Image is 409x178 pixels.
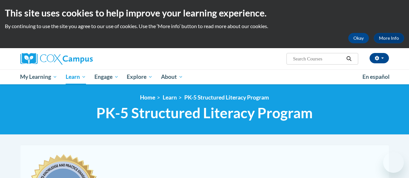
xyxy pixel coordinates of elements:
[20,73,57,81] span: My Learning
[184,94,269,101] a: PK-5 Structured Literacy Program
[20,53,137,65] a: Cox Campus
[127,73,153,81] span: Explore
[16,69,394,84] div: Main menu
[66,73,86,81] span: Learn
[348,33,369,43] button: Okay
[90,69,123,84] a: Engage
[292,55,344,63] input: Search Courses
[16,69,62,84] a: My Learning
[362,73,390,80] span: En español
[61,69,90,84] a: Learn
[140,94,155,101] a: Home
[20,53,93,65] img: Cox Campus
[374,33,404,43] a: More Info
[358,70,394,84] a: En español
[94,73,119,81] span: Engage
[5,6,404,19] h2: This site uses cookies to help improve your learning experience.
[157,69,187,84] a: About
[161,73,183,81] span: About
[123,69,157,84] a: Explore
[344,55,354,63] button: Search
[383,152,404,173] iframe: Button to launch messaging window
[96,104,313,121] span: PK-5 Structured Literacy Program
[163,94,177,101] a: Learn
[5,23,404,30] p: By continuing to use the site you agree to our use of cookies. Use the ‘More info’ button to read...
[370,53,389,63] button: Account Settings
